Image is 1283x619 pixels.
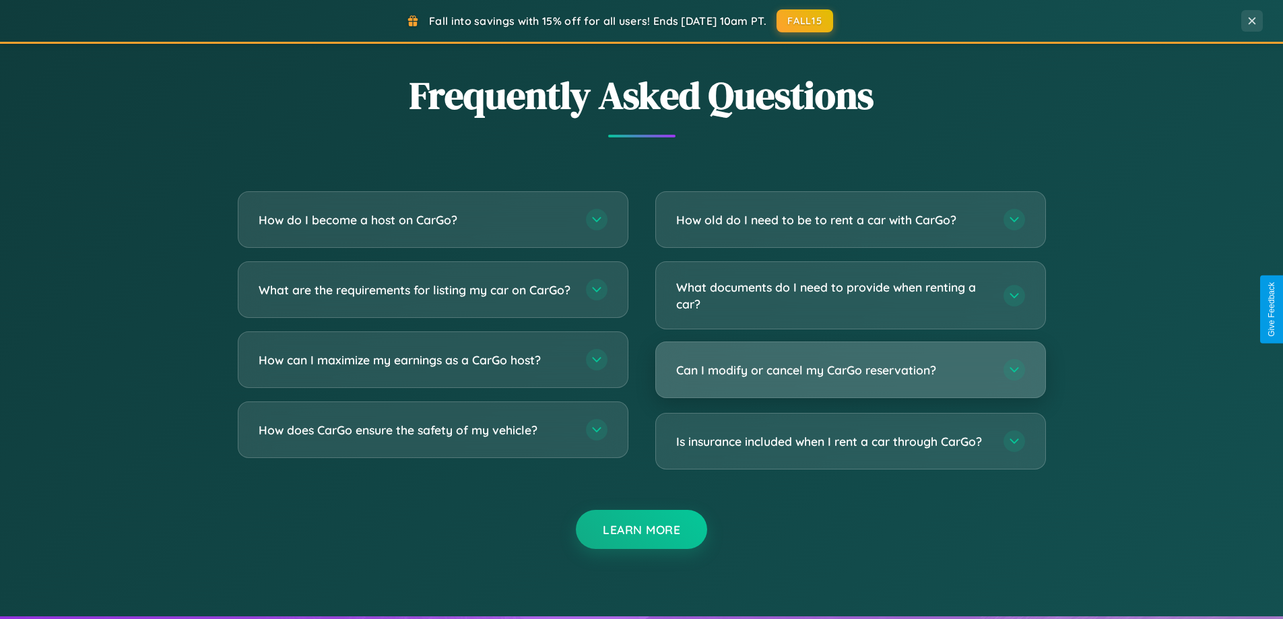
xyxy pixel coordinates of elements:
button: Learn More [576,510,707,549]
h2: Frequently Asked Questions [238,69,1046,121]
h3: How old do I need to be to rent a car with CarGo? [676,211,990,228]
h3: Can I modify or cancel my CarGo reservation? [676,362,990,379]
div: Give Feedback [1267,282,1276,337]
button: FALL15 [777,9,833,32]
h3: What are the requirements for listing my car on CarGo? [259,282,572,298]
h3: How does CarGo ensure the safety of my vehicle? [259,422,572,438]
h3: How do I become a host on CarGo? [259,211,572,228]
h3: What documents do I need to provide when renting a car? [676,279,990,312]
h3: Is insurance included when I rent a car through CarGo? [676,433,990,450]
span: Fall into savings with 15% off for all users! Ends [DATE] 10am PT. [429,14,766,28]
h3: How can I maximize my earnings as a CarGo host? [259,352,572,368]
